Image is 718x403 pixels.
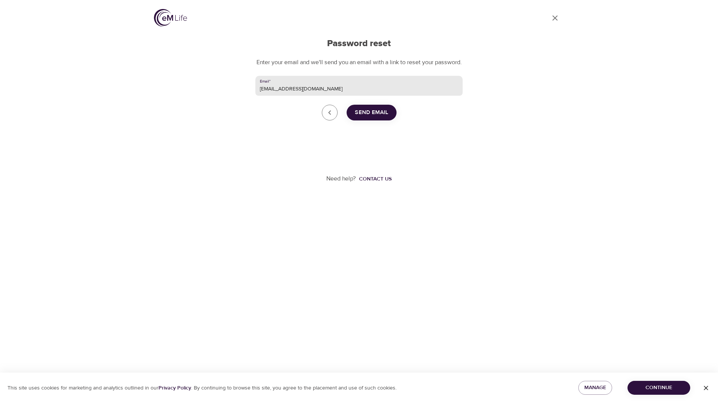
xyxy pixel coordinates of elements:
[255,38,463,49] h2: Password reset
[355,108,388,117] span: Send Email
[584,383,606,392] span: Manage
[158,385,191,391] a: Privacy Policy
[546,9,564,27] a: close
[634,383,684,392] span: Continue
[347,105,397,120] button: Send Email
[322,105,338,120] a: close
[578,381,612,395] button: Manage
[154,9,187,27] img: logo
[356,175,392,183] a: Contact us
[326,174,356,183] p: Need help?
[255,58,463,67] p: Enter your email and we'll send you an email with a link to reset your password.
[627,381,690,395] button: Continue
[359,175,392,183] div: Contact us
